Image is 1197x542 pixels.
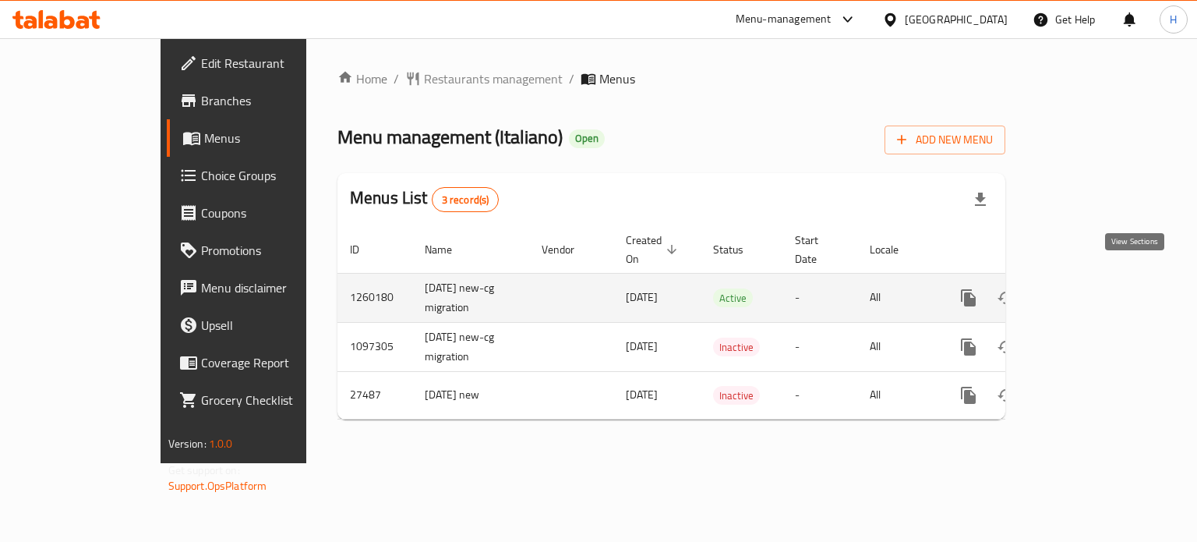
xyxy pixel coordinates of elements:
[337,69,1005,88] nav: breadcrumb
[167,157,361,194] a: Choice Groups
[569,69,574,88] li: /
[950,377,987,414] button: more
[713,240,764,259] span: Status
[209,434,233,454] span: 1.0.0
[394,69,399,88] li: /
[713,387,760,405] span: Inactive
[626,231,682,268] span: Created On
[736,10,832,29] div: Menu-management
[167,269,361,306] a: Menu disclaimer
[167,119,361,157] a: Menus
[713,338,760,356] div: Inactive
[626,336,658,356] span: [DATE]
[857,273,937,322] td: All
[168,476,267,496] a: Support.OpsPlatform
[201,278,348,297] span: Menu disclaimer
[201,166,348,185] span: Choice Groups
[782,273,857,322] td: -
[337,226,1112,420] table: enhanced table
[167,344,361,381] a: Coverage Report
[168,460,240,480] span: Get support on:
[987,328,1025,366] button: Change Status
[167,306,361,344] a: Upsell
[432,187,500,212] div: Total records count
[987,377,1025,414] button: Change Status
[337,69,387,88] a: Home
[350,240,380,259] span: ID
[350,186,499,212] h2: Menus List
[713,289,753,307] span: Active
[569,132,605,145] span: Open
[424,69,563,88] span: Restaurants management
[795,231,839,268] span: Start Date
[337,322,412,371] td: 1097305
[167,44,361,82] a: Edit Restaurant
[713,386,760,405] div: Inactive
[405,69,563,88] a: Restaurants management
[337,119,563,154] span: Menu management ( Italiano )
[201,91,348,110] span: Branches
[626,384,658,405] span: [DATE]
[599,69,635,88] span: Menus
[1170,11,1177,28] span: H
[167,381,361,419] a: Grocery Checklist
[937,226,1112,274] th: Actions
[167,82,361,119] a: Branches
[857,322,937,371] td: All
[201,353,348,372] span: Coverage Report
[987,279,1025,317] button: Change Status
[885,126,1005,154] button: Add New Menu
[857,371,937,419] td: All
[412,273,529,322] td: [DATE] new-cg migration
[950,328,987,366] button: more
[950,279,987,317] button: more
[167,194,361,232] a: Coupons
[337,371,412,419] td: 27487
[201,316,348,335] span: Upsell
[201,241,348,260] span: Promotions
[542,240,595,259] span: Vendor
[167,232,361,269] a: Promotions
[870,240,919,259] span: Locale
[569,129,605,148] div: Open
[626,287,658,307] span: [DATE]
[412,322,529,371] td: [DATE] new-cg migration
[201,391,348,409] span: Grocery Checklist
[962,181,999,218] div: Export file
[337,273,412,322] td: 1260180
[897,130,993,150] span: Add New Menu
[433,193,499,207] span: 3 record(s)
[201,54,348,73] span: Edit Restaurant
[412,371,529,419] td: [DATE] new
[713,338,760,356] span: Inactive
[905,11,1008,28] div: [GEOGRAPHIC_DATA]
[425,240,472,259] span: Name
[782,322,857,371] td: -
[782,371,857,419] td: -
[204,129,348,147] span: Menus
[168,434,207,454] span: Version:
[201,204,348,222] span: Coupons
[713,289,753,307] div: Active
